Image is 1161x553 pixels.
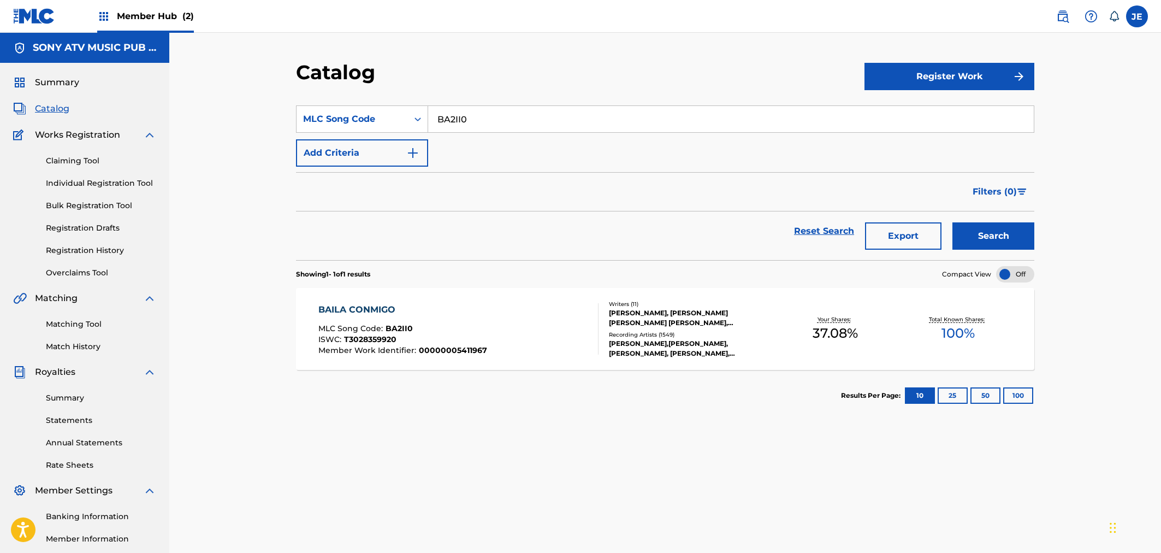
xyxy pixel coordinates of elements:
img: Works Registration [13,128,27,142]
img: Catalog [13,102,26,115]
img: Top Rightsholders [97,10,110,23]
a: Banking Information [46,511,156,522]
h5: SONY ATV MUSIC PUB LLC [33,42,156,54]
button: Export [865,222,941,250]
a: Statements [46,415,156,426]
a: Registration Drafts [46,222,156,234]
span: ISWC : [318,334,344,344]
img: filter [1017,189,1027,195]
img: f7272a7cc735f4ea7f67.svg [1012,70,1026,83]
button: Filters (0) [966,178,1034,205]
div: [PERSON_NAME], [PERSON_NAME] [PERSON_NAME] [PERSON_NAME], [PERSON_NAME], [PERSON_NAME] [PERSON_NA... [609,308,774,328]
div: Drag [1110,511,1116,544]
button: Search [952,222,1034,250]
a: Rate Sheets [46,460,156,471]
a: BAILA CONMIGOMLC Song Code:BA2II0ISWC:T3028359920Member Work Identifier:00000005411967Writers (11... [296,288,1034,370]
img: Accounts [13,42,26,55]
a: Match History [46,341,156,352]
span: Works Registration [35,128,120,142]
span: 00000005411967 [419,345,487,355]
button: Add Criteria [296,139,428,167]
a: Claiming Tool [46,155,156,167]
button: 10 [905,387,935,404]
span: Summary [35,76,79,89]
form: Search Form [296,105,1034,260]
img: Member Settings [13,484,26,497]
div: Writers ( 11 ) [609,300,774,308]
p: Total Known Shares: [929,315,987,323]
span: T3028359920 [344,334,396,344]
button: 25 [938,387,968,404]
span: Member Hub [117,10,194,22]
span: BA2II0 [386,323,413,333]
span: 100 % [941,323,975,343]
div: Help [1080,5,1102,27]
img: expand [143,292,156,305]
iframe: Chat Widget [1106,501,1161,553]
div: [PERSON_NAME],[PERSON_NAME], [PERSON_NAME], [PERSON_NAME], [PERSON_NAME], [PERSON_NAME],[PERSON_N... [609,339,774,358]
p: Showing 1 - 1 of 1 results [296,269,370,279]
span: (2) [182,11,194,21]
img: expand [143,128,156,142]
button: 100 [1003,387,1033,404]
span: Matching [35,292,78,305]
img: Royalties [13,366,26,379]
img: 9d2ae6d4665cec9f34b9.svg [406,146,419,160]
a: SummarySummary [13,76,79,89]
a: Overclaims Tool [46,267,156,279]
a: Individual Registration Tool [46,178,156,189]
span: Compact View [942,269,991,279]
a: Summary [46,392,156,404]
img: Matching [13,292,27,305]
div: User Menu [1126,5,1148,27]
p: Results Per Page: [841,391,903,401]
span: Member Settings [35,484,112,497]
button: Register Work [864,63,1034,90]
img: search [1056,10,1069,23]
h2: Catalog [296,60,381,85]
a: Bulk Registration Tool [46,200,156,211]
img: expand [143,366,156,379]
div: BAILA CONMIGO [318,303,487,316]
a: CatalogCatalog [13,102,69,115]
div: MLC Song Code [303,113,401,126]
div: Recording Artists ( 1549 ) [609,331,774,339]
span: Filters ( 0 ) [973,185,1017,198]
a: Registration History [46,245,156,256]
span: Member Work Identifier : [318,345,419,355]
a: Annual Statements [46,437,156,449]
a: Member Information [46,533,156,545]
a: Public Search [1052,5,1074,27]
span: MLC Song Code : [318,323,386,333]
img: Summary [13,76,26,89]
a: Matching Tool [46,319,156,330]
iframe: Resource Center [1130,372,1161,460]
span: Catalog [35,102,69,115]
span: Royalties [35,366,75,379]
div: Notifications [1109,11,1119,22]
span: 37.08 % [813,323,858,343]
img: expand [143,484,156,497]
img: help [1085,10,1098,23]
img: MLC Logo [13,8,55,24]
a: Reset Search [789,219,860,243]
p: Your Shares: [818,315,854,323]
button: 50 [970,387,1000,404]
